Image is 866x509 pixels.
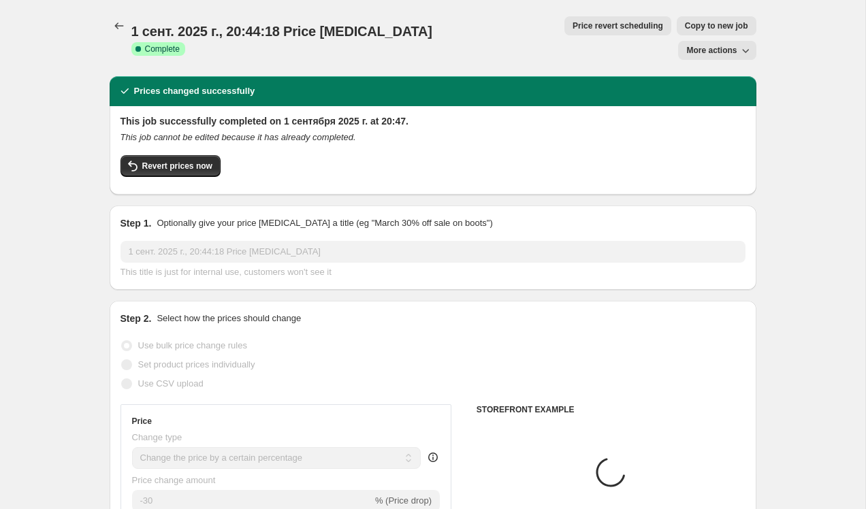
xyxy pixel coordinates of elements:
h2: Step 1. [121,216,152,230]
p: Select how the prices should change [157,312,301,325]
span: This title is just for internal use, customers won't see it [121,267,332,277]
span: Use bulk price change rules [138,340,247,350]
i: This job cannot be edited because it has already completed. [121,132,356,142]
button: Price revert scheduling [564,16,671,35]
button: Price change jobs [110,16,129,35]
button: Revert prices now [121,155,221,177]
span: Set product prices individually [138,359,255,370]
span: Price change amount [132,475,216,485]
h2: Step 2. [121,312,152,325]
div: help [426,450,440,464]
span: Use CSV upload [138,378,204,389]
span: More actions [686,45,737,56]
span: % (Price drop) [375,495,432,506]
span: 1 сент. 2025 г., 20:44:18 Price [MEDICAL_DATA] [131,24,432,39]
span: Complete [145,44,180,54]
h6: STOREFRONT EXAMPLE [477,404,745,415]
span: Revert prices now [142,161,212,171]
h2: Prices changed successfully [134,84,255,98]
h2: This job successfully completed on 1 сентября 2025 г. at 20:47. [121,114,745,128]
h3: Price [132,416,152,427]
button: Copy to new job [677,16,756,35]
span: Change type [132,432,182,442]
button: More actions [678,41,756,60]
input: 30% off holiday sale [121,241,745,263]
p: Optionally give your price [MEDICAL_DATA] a title (eg "March 30% off sale on boots") [157,216,492,230]
span: Copy to new job [685,20,748,31]
span: Price revert scheduling [573,20,663,31]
